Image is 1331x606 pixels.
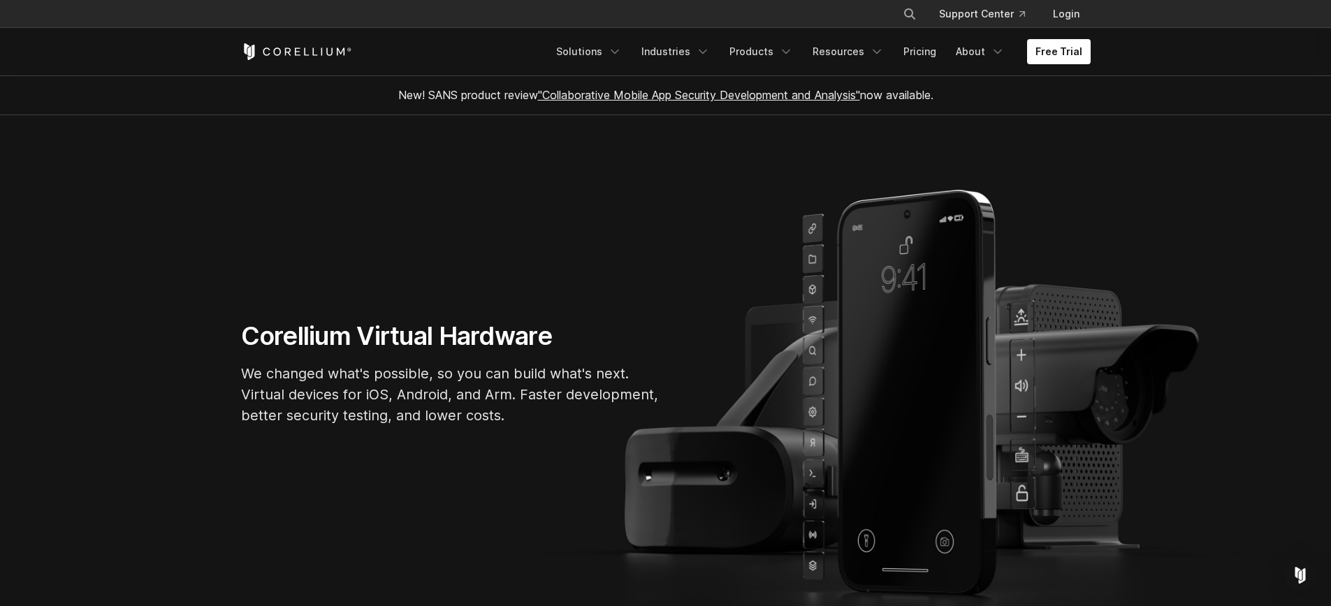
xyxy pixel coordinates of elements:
[538,88,860,102] a: "Collaborative Mobile App Security Development and Analysis"
[241,363,660,426] p: We changed what's possible, so you can build what's next. Virtual devices for iOS, Android, and A...
[804,39,892,64] a: Resources
[947,39,1013,64] a: About
[1027,39,1091,64] a: Free Trial
[398,88,933,102] span: New! SANS product review now available.
[886,1,1091,27] div: Navigation Menu
[548,39,1091,64] div: Navigation Menu
[895,39,945,64] a: Pricing
[1042,1,1091,27] a: Login
[548,39,630,64] a: Solutions
[241,320,660,352] h1: Corellium Virtual Hardware
[721,39,801,64] a: Products
[1283,559,1317,592] div: Open Intercom Messenger
[241,43,352,60] a: Corellium Home
[928,1,1036,27] a: Support Center
[633,39,718,64] a: Industries
[897,1,922,27] button: Search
